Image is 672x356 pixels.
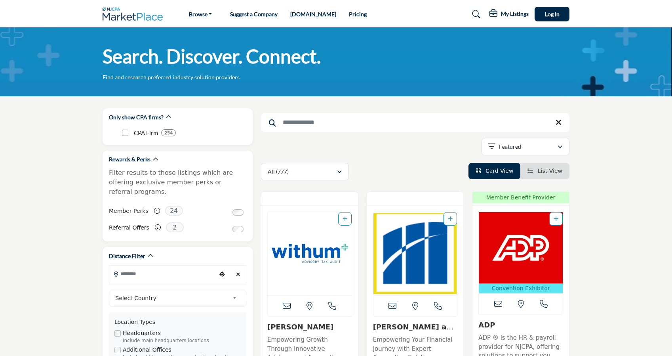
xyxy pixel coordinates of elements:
[261,113,569,132] input: Search Keyword
[267,323,352,331] h3: Withum
[538,168,562,174] span: List View
[482,138,569,155] button: Featured
[165,206,183,216] span: 24
[464,8,485,21] a: Search
[183,9,218,20] a: Browse
[109,155,150,163] h2: Rewards & Perks
[478,321,495,329] a: ADP
[261,163,349,180] button: All (777)
[109,266,216,281] input: Search Location
[479,212,563,283] img: ADP
[268,168,289,176] p: All (777)
[103,44,321,69] h1: Search. Discover. Connect.
[166,222,184,232] span: 2
[116,293,230,303] span: Select Country
[499,143,521,151] p: Featured
[114,318,241,326] div: Location Types
[123,329,161,337] label: Headquarters
[123,346,171,354] label: Additional Offices
[520,163,569,179] li: List View
[109,252,145,260] h2: Distance Filter
[268,212,352,295] img: Withum
[373,323,457,340] a: [PERSON_NAME] and Company, ...
[489,10,529,19] div: My Listings
[349,11,367,17] a: Pricing
[123,337,241,345] div: Include main headquarters locations
[109,168,246,197] p: Filter results to those listings which are offering exclusive member perks or referral programs.
[103,73,240,81] p: Find and research preferred industry solution providers
[103,8,167,21] img: Site Logo
[109,221,149,235] label: Referral Offers
[267,323,333,331] a: [PERSON_NAME]
[468,163,521,179] li: Card View
[475,193,567,202] span: Member Benefit Provider
[527,168,562,174] a: View List
[134,128,158,138] p: CPA Firm: CPA Firm
[109,204,148,218] label: Member Perks
[161,129,176,136] div: 254 Results For CPA Firm
[373,212,457,295] a: Open Listing in new tab
[216,266,228,283] div: Choose your current location
[122,130,128,136] input: CPA Firm checkbox
[485,168,513,174] span: Card View
[535,7,569,21] button: Log In
[343,216,347,222] a: Add To List
[268,212,352,295] a: Open Listing in new tab
[545,11,560,17] span: Log In
[478,321,563,329] h3: ADP
[501,10,529,17] h5: My Listings
[479,212,563,293] a: Open Listing in new tab
[230,11,278,17] a: Suggest a Company
[480,284,561,293] p: Convention Exhibitor
[290,11,336,17] a: [DOMAIN_NAME]
[373,212,457,295] img: Magone and Company, PC
[373,323,458,331] h3: Magone and Company, PC
[476,168,514,174] a: View Card
[448,216,453,222] a: Add To List
[232,226,244,232] input: Switch to Referral Offers
[164,130,173,136] b: 254
[232,209,244,216] input: Switch to Member Perks
[554,216,558,222] a: Add To List
[109,113,164,121] h2: Only show CPA firms?
[232,266,244,283] div: Clear search location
